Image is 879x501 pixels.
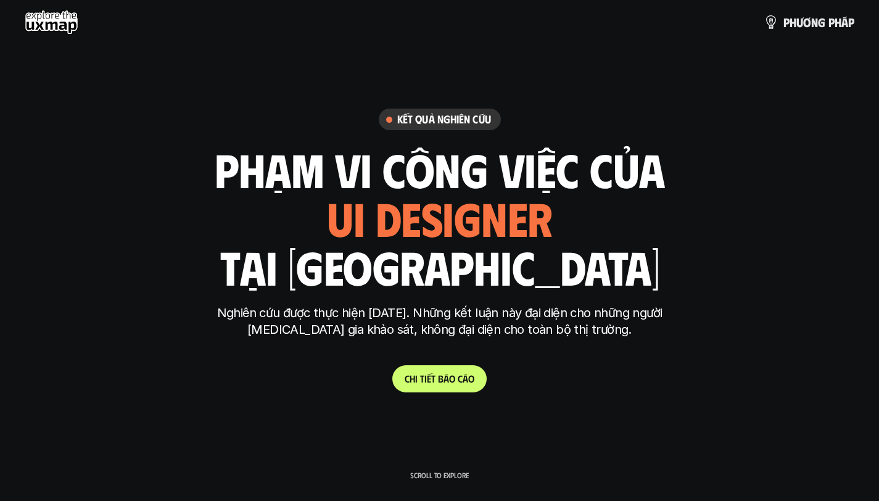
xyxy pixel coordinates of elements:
[790,15,796,29] span: h
[449,373,455,384] span: o
[848,15,854,29] span: p
[783,15,790,29] span: p
[215,143,665,195] h1: phạm vi công việc của
[392,365,487,392] a: Chitiếtbáocáo
[796,15,803,29] span: ư
[803,15,811,29] span: ơ
[424,373,427,384] span: i
[835,15,841,29] span: h
[463,373,468,384] span: á
[420,373,424,384] span: t
[811,15,818,29] span: n
[468,373,474,384] span: o
[841,15,848,29] span: á
[220,241,659,292] h1: tại [GEOGRAPHIC_DATA]
[444,373,449,384] span: á
[438,373,444,384] span: b
[764,10,854,35] a: phươngpháp
[427,373,431,384] span: ế
[458,373,463,384] span: c
[818,15,825,29] span: g
[410,471,469,479] p: Scroll to explore
[410,373,415,384] span: h
[397,112,491,126] h6: Kết quả nghiên cứu
[431,373,435,384] span: t
[405,373,410,384] span: C
[828,15,835,29] span: p
[415,373,418,384] span: i
[208,305,671,338] p: Nghiên cứu được thực hiện [DATE]. Những kết luận này đại diện cho những người [MEDICAL_DATA] gia ...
